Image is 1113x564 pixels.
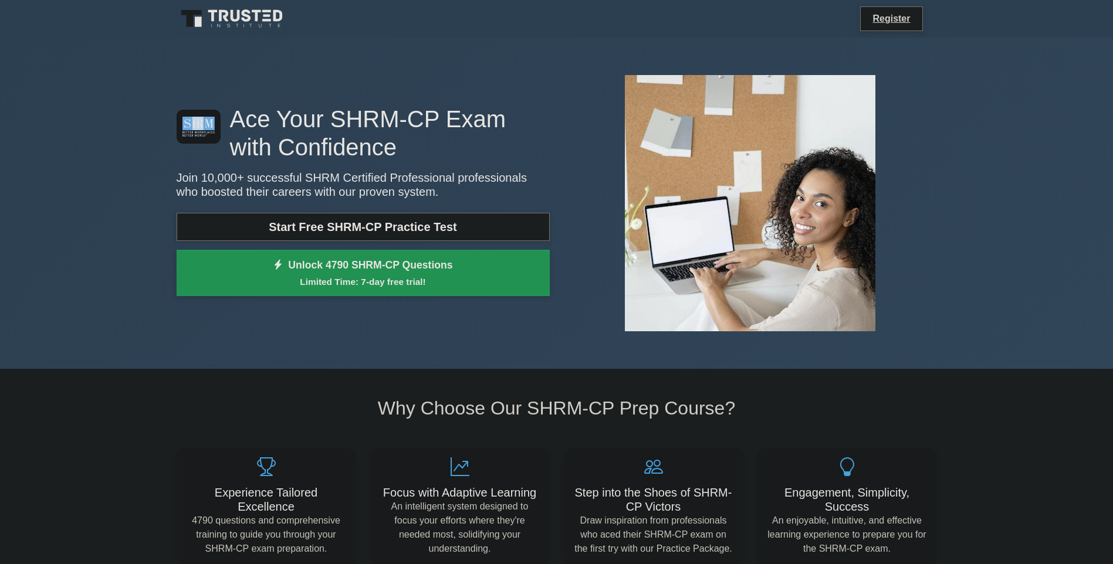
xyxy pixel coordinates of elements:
h1: Ace Your SHRM-CP Exam with Confidence [177,105,550,161]
a: Start Free SHRM-CP Practice Test [177,213,550,241]
a: Register [865,11,917,26]
h5: Engagement, Simplicity, Success [767,485,928,514]
p: An intelligent system designed to focus your efforts where they're needed most, solidifying your ... [380,500,540,556]
p: 4790 questions and comprehensive training to guide you through your SHRM-CP exam preparation. [186,514,347,556]
p: An enjoyable, intuitive, and effective learning experience to prepare you for the SHRM-CP exam. [767,514,928,556]
h2: Why Choose Our SHRM-CP Prep Course? [177,397,937,419]
h5: Experience Tailored Excellence [186,485,347,514]
p: Join 10,000+ successful SHRM Certified Professional professionals who boosted their careers with ... [177,171,550,199]
a: Unlock 4790 SHRM-CP QuestionsLimited Time: 7-day free trial! [177,250,550,297]
h5: Focus with Adaptive Learning [380,485,540,500]
h5: Step into the Shoes of SHRM-CP Victors [573,485,734,514]
p: Draw inspiration from professionals who aced their SHRM-CP exam on the first try with our Practic... [573,514,734,556]
small: Limited Time: 7-day free trial! [191,275,535,288]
